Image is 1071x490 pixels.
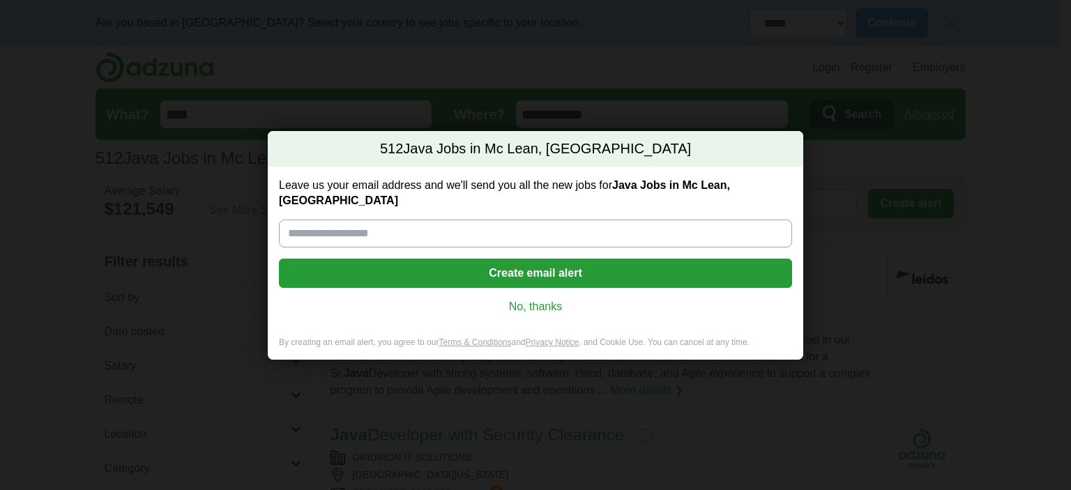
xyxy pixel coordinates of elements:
a: No, thanks [290,299,781,314]
button: Create email alert [279,259,792,288]
a: Privacy Notice [526,337,579,347]
div: By creating an email alert, you agree to our and , and Cookie Use. You can cancel at any time. [268,337,803,360]
a: Terms & Conditions [439,337,511,347]
label: Leave us your email address and we'll send you all the new jobs for [279,178,792,208]
span: 512 [380,139,403,159]
h2: Java Jobs in Mc Lean, [GEOGRAPHIC_DATA] [268,131,803,167]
